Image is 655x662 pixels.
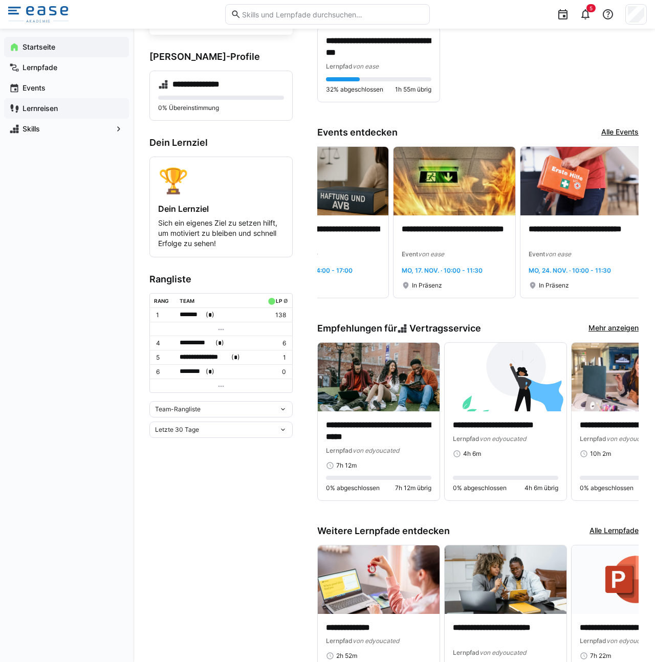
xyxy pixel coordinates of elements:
[266,339,286,347] p: 6
[539,281,569,290] span: In Präsenz
[326,62,353,70] span: Lernpfad
[589,5,593,11] span: 5
[156,339,171,347] p: 4
[266,368,286,376] p: 0
[525,484,558,492] span: 4h 6m übrig
[158,218,284,249] p: Sich ein eigenes Ziel zu setzen hilft, um motiviert zu bleiben und schnell Erfolge zu sehen!
[149,274,293,285] h3: Rangliste
[156,368,171,376] p: 6
[317,127,398,138] h3: Events entdecken
[266,311,286,319] p: 138
[276,298,282,304] div: LP
[326,637,353,645] span: Lernpfad
[409,323,481,334] span: Vertragsservice
[231,352,240,363] span: ( )
[158,204,284,214] h4: Dein Lernziel
[155,426,199,434] span: Letzte 30 Tage
[580,435,606,443] span: Lernpfad
[318,545,440,614] img: image
[529,267,611,274] span: Mo, 24. Nov. · 10:00 - 11:30
[154,298,169,304] div: Rang
[336,461,357,470] span: 7h 12m
[155,405,201,413] span: Team-Rangliste
[395,85,431,94] span: 1h 55m übrig
[318,343,440,411] img: image
[326,447,353,454] span: Lernpfad
[267,147,388,215] img: image
[149,137,293,148] h3: Dein Lernziel
[336,652,357,660] span: 2h 52m
[317,323,481,334] h3: Empfehlungen für
[453,649,479,656] span: Lernpfad
[266,354,286,362] p: 1
[317,525,450,537] h3: Weitere Lernpfade entdecken
[353,447,399,454] span: von edyoucated
[590,652,611,660] span: 7h 22m
[445,545,566,614] img: image
[606,435,653,443] span: von edyoucated
[149,51,293,62] h3: [PERSON_NAME]-Profile
[589,525,639,537] a: Alle Lernpfade
[402,250,418,258] span: Event
[206,366,214,377] span: ( )
[479,435,526,443] span: von edyoucated
[326,85,383,94] span: 32% abgeschlossen
[590,450,611,458] span: 10h 2m
[545,250,571,258] span: von ease
[606,637,653,645] span: von edyoucated
[353,637,399,645] span: von edyoucated
[412,281,442,290] span: In Präsenz
[601,127,639,138] a: Alle Events
[479,649,526,656] span: von edyoucated
[520,147,642,215] img: image
[402,267,483,274] span: Mo, 17. Nov. · 10:00 - 11:30
[588,323,639,334] a: Mehr anzeigen
[395,484,431,492] span: 7h 12m übrig
[283,296,288,304] a: ø
[418,250,444,258] span: von ease
[353,62,379,70] span: von ease
[394,147,515,215] img: image
[453,435,479,443] span: Lernpfad
[453,484,507,492] span: 0% abgeschlossen
[215,338,224,348] span: ( )
[158,104,284,112] p: 0% Übereinstimmung
[580,484,634,492] span: 0% abgeschlossen
[206,310,214,320] span: ( )
[158,165,284,195] div: 🏆
[156,354,171,362] p: 5
[463,450,481,458] span: 4h 6m
[326,484,380,492] span: 0% abgeschlossen
[580,637,606,645] span: Lernpfad
[445,343,566,411] img: image
[156,311,171,319] p: 1
[529,250,545,258] span: Event
[241,10,424,19] input: Skills und Lernpfade durchsuchen…
[180,298,194,304] div: Team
